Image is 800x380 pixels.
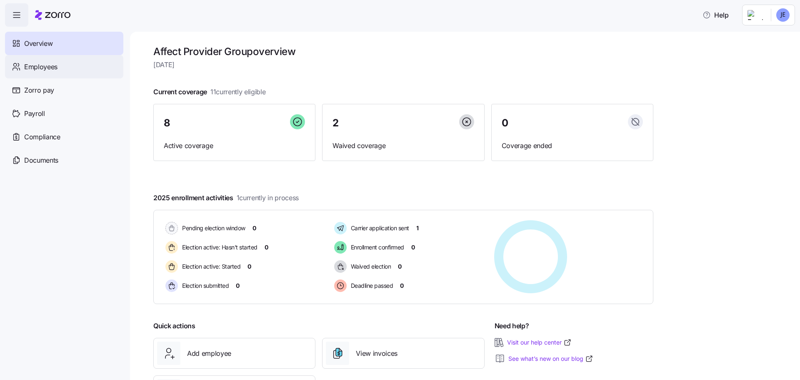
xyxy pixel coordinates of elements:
[24,85,54,96] span: Zorro pay
[180,262,240,271] span: Election active: Started
[416,224,419,232] span: 1
[502,118,508,128] span: 0
[5,125,123,148] a: Compliance
[5,32,123,55] a: Overview
[187,348,231,359] span: Add employee
[356,348,397,359] span: View invoices
[332,141,474,151] span: Waived coverage
[247,262,251,271] span: 0
[411,243,415,252] span: 0
[236,282,240,290] span: 0
[24,38,52,49] span: Overview
[348,282,393,290] span: Deadline passed
[180,282,229,290] span: Election submitted
[153,193,299,203] span: 2025 enrollment activities
[507,338,572,347] a: Visit our help center
[153,87,266,97] span: Current coverage
[495,321,529,331] span: Need help?
[24,108,45,119] span: Payroll
[348,262,391,271] span: Waived election
[400,282,404,290] span: 0
[153,321,195,331] span: Quick actions
[153,45,653,58] h1: Affect Provider Group overview
[210,87,266,97] span: 11 currently eligible
[747,10,764,20] img: Employer logo
[24,132,60,142] span: Compliance
[180,243,257,252] span: Election active: Hasn't started
[5,148,123,172] a: Documents
[776,8,790,22] img: 53e158b0a6e4d576aaabe60d9f04b2f0
[502,141,643,151] span: Coverage ended
[164,141,305,151] span: Active coverage
[508,355,593,363] a: See what’s new on our blog
[332,118,339,128] span: 2
[24,155,58,166] span: Documents
[398,262,402,271] span: 0
[237,193,299,203] span: 1 currently in process
[5,102,123,125] a: Payroll
[265,243,268,252] span: 0
[348,243,404,252] span: Enrollment confirmed
[164,118,170,128] span: 8
[5,55,123,78] a: Employees
[348,224,409,232] span: Carrier application sent
[5,78,123,102] a: Zorro pay
[180,224,245,232] span: Pending election window
[696,7,735,23] button: Help
[702,10,729,20] span: Help
[252,224,256,232] span: 0
[24,62,57,72] span: Employees
[153,60,653,70] span: [DATE]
